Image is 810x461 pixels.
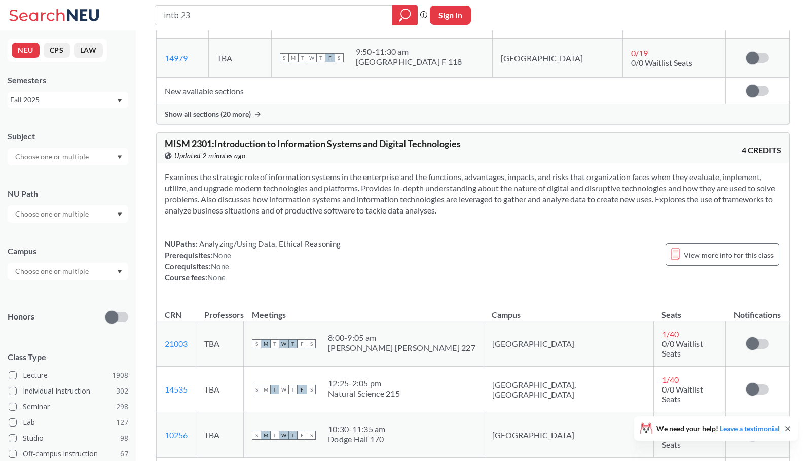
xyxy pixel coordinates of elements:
[280,53,289,62] span: S
[261,431,270,440] span: M
[662,329,679,339] span: 1 / 40
[662,384,703,404] span: 0/0 Waitlist Seats
[117,99,122,103] svg: Dropdown arrow
[392,5,418,25] div: magnifying glass
[9,432,128,445] label: Studio
[120,433,128,444] span: 98
[316,53,325,62] span: T
[117,212,122,217] svg: Dropdown arrow
[279,339,288,348] span: W
[9,416,128,429] label: Lab
[279,385,288,394] span: W
[356,57,462,67] div: [GEOGRAPHIC_DATA] F 118
[631,48,648,58] span: 0 / 19
[328,388,400,399] div: Natural Science 215
[8,92,128,108] div: Fall 2025Dropdown arrow
[116,385,128,397] span: 302
[117,270,122,274] svg: Dropdown arrow
[9,447,128,460] label: Off-campus instruction
[116,401,128,412] span: 298
[484,321,653,367] td: [GEOGRAPHIC_DATA]
[157,104,789,124] div: Show all sections (20 more)
[8,351,128,363] span: Class Type
[335,53,344,62] span: S
[196,367,244,412] td: TBA
[288,385,298,394] span: T
[742,145,781,156] span: 4 CREDITS
[9,384,128,398] label: Individual Instruction
[662,375,679,384] span: 1 / 40
[165,309,181,321] div: CRN
[9,400,128,413] label: Seminar
[8,131,128,142] div: Subject
[8,75,128,86] div: Semesters
[289,53,298,62] span: M
[307,385,316,394] span: S
[484,367,653,412] td: [GEOGRAPHIC_DATA], [GEOGRAPHIC_DATA]
[165,238,341,283] div: NUPaths: Prerequisites: Corequisites: Course fees:
[356,47,462,57] div: 9:50 - 11:30 am
[493,39,623,78] td: [GEOGRAPHIC_DATA]
[307,339,316,348] span: S
[157,78,726,104] td: New available sections
[328,424,386,434] div: 10:30 - 11:35 am
[631,58,692,67] span: 0/0 Waitlist Seats
[270,385,279,394] span: T
[213,251,231,260] span: None
[8,311,34,323] p: Honors
[198,239,341,249] span: Analyzing/Using Data, Ethical Reasoning
[484,412,653,458] td: [GEOGRAPHIC_DATA]
[8,245,128,257] div: Campus
[196,412,244,458] td: TBA
[8,205,128,223] div: Dropdown arrow
[116,417,128,428] span: 127
[10,151,95,163] input: Choose one or multiple
[484,299,653,321] th: Campus
[10,265,95,277] input: Choose one or multiple
[270,431,279,440] span: T
[8,263,128,280] div: Dropdown arrow
[165,138,461,149] span: MISM 2301 : Introduction to Information Systems and Digital Technologies
[74,43,103,58] button: LAW
[163,7,385,24] input: Class, professor, course number, "phrase"
[307,431,316,440] span: S
[252,431,261,440] span: S
[120,448,128,459] span: 67
[174,150,246,161] span: Updated 2 minutes ago
[9,369,128,382] label: Lecture
[165,384,188,394] a: 14535
[12,43,40,58] button: NEU
[252,385,261,394] span: S
[298,385,307,394] span: F
[10,94,116,105] div: Fall 2025
[726,299,789,321] th: Notifications
[279,431,288,440] span: W
[165,171,781,216] section: Examines the strategic role of information systems in the enterprise and the functions, advantage...
[288,339,298,348] span: T
[165,53,188,63] a: 14979
[399,8,411,22] svg: magnifying glass
[328,333,475,343] div: 8:00 - 9:05 am
[328,434,386,444] div: Dodge Hall 170
[10,208,95,220] input: Choose one or multiple
[288,431,298,440] span: T
[720,424,780,433] a: Leave a testimonial
[430,6,471,25] button: Sign In
[196,299,244,321] th: Professors
[261,385,270,394] span: M
[165,430,188,440] a: 10256
[298,431,307,440] span: F
[207,273,226,282] span: None
[298,53,307,62] span: T
[656,425,780,432] span: We need your help!
[653,299,726,321] th: Seats
[325,53,335,62] span: F
[307,53,316,62] span: W
[208,39,271,78] td: TBA
[270,339,279,348] span: T
[328,378,400,388] div: 12:25 - 2:05 pm
[298,339,307,348] span: F
[662,339,703,358] span: 0/0 Waitlist Seats
[165,339,188,348] a: 21003
[117,155,122,159] svg: Dropdown arrow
